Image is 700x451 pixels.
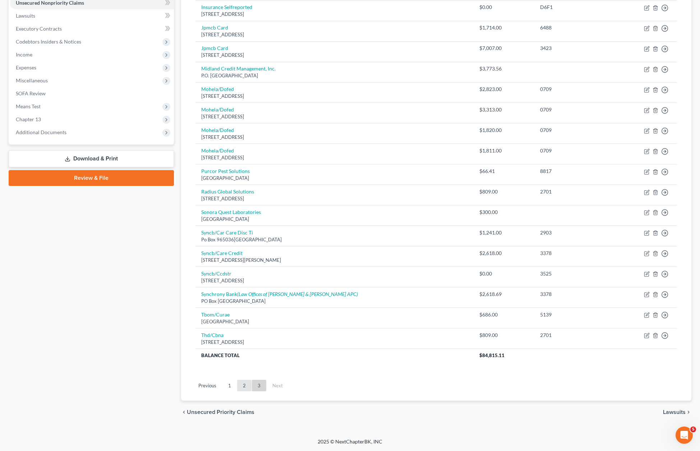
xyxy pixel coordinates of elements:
[540,86,607,93] div: 0709
[201,270,231,277] a: Syncb/Ccdstr
[201,24,228,31] a: Jpmcb Card
[201,72,468,79] div: P.O. [GEOGRAPHIC_DATA]
[201,209,261,215] a: Sonora Quest Laboratories
[201,31,468,38] div: [STREET_ADDRESS]
[201,86,234,92] a: Mohela/Dofed
[690,427,696,432] span: 5
[479,86,529,93] div: $2,823.00
[201,106,234,113] a: Mohela/Dofed
[201,147,234,154] a: Mohela/Dofed
[663,409,691,415] button: Lawsuits chevron_right
[540,24,607,31] div: 6488
[201,257,468,264] div: [STREET_ADDRESS][PERSON_NAME]
[201,4,252,10] a: Insurance Selfreported
[222,380,237,391] a: 1
[479,127,529,134] div: $1,820.00
[201,339,468,346] div: [STREET_ADDRESS]
[201,195,468,202] div: [STREET_ADDRESS]
[181,409,254,415] button: chevron_left Unsecured Priority Claims
[16,90,46,96] span: SOFA Review
[540,311,607,318] div: 5139
[16,38,81,45] span: Codebtors Insiders & Notices
[201,250,243,256] a: Syncb/Care Credit
[16,77,48,83] span: Miscellaneous
[16,64,36,70] span: Expenses
[201,332,224,338] a: Thd/Cbna
[540,291,607,298] div: 3378
[201,65,276,72] a: Midland Credit Management, Inc.
[16,13,35,19] span: Lawsuits
[16,129,66,135] span: Additional Documents
[237,291,358,297] i: (Law Offices of [PERSON_NAME] & [PERSON_NAME] APC)
[479,352,505,358] span: $84,815.11
[201,168,250,174] a: Purcor Pest Solutions
[540,332,607,339] div: 2701
[201,113,468,120] div: [STREET_ADDRESS]
[663,409,686,415] span: Lawsuits
[237,380,252,391] a: 2
[479,4,529,11] div: $0.00
[479,65,529,72] div: $3,773.56
[201,134,468,141] div: [STREET_ADDRESS]
[479,291,529,298] div: $2,618.69
[479,209,529,216] div: $300.00
[479,311,529,318] div: $686.00
[16,26,62,32] span: Executory Contracts
[479,168,529,175] div: $66.41
[201,236,468,243] div: Po Box 965036[GEOGRAPHIC_DATA]
[201,216,468,223] div: [GEOGRAPHIC_DATA]
[16,51,32,58] span: Income
[540,188,607,195] div: 2701
[201,229,253,236] a: Syncb/Car Care Disc Ti
[201,277,468,284] div: [STREET_ADDRESS]
[479,45,529,52] div: $7,007.00
[540,45,607,52] div: 3423
[686,409,691,415] i: chevron_right
[479,270,529,277] div: $0.00
[252,380,266,391] a: 3
[201,93,468,100] div: [STREET_ADDRESS]
[16,103,41,109] span: Means Test
[540,127,607,134] div: 0709
[201,45,228,51] a: Jpmcb Card
[193,380,222,391] a: Previous
[201,311,230,318] a: Tbom/Curae
[676,427,693,444] iframe: Intercom live chat
[540,4,607,11] div: D6F1
[201,127,234,133] a: Mohela/Dofed
[201,298,468,305] div: PO Box [GEOGRAPHIC_DATA]
[479,250,529,257] div: $2,618.00
[187,409,254,415] span: Unsecured Priority Claims
[540,229,607,236] div: 2903
[540,250,607,257] div: 3378
[16,116,41,122] span: Chapter 13
[145,438,555,451] div: 2025 © NextChapterBK, INC
[201,11,468,18] div: [STREET_ADDRESS]
[540,270,607,277] div: 3525
[10,9,174,22] a: Lawsuits
[479,188,529,195] div: $809.00
[201,154,468,161] div: [STREET_ADDRESS]
[479,147,529,154] div: $1,811.00
[479,24,529,31] div: $1,714.00
[201,291,358,297] a: Synchrony Bank(Law Offices of [PERSON_NAME] & [PERSON_NAME] APC)
[201,175,468,182] div: [GEOGRAPHIC_DATA]
[201,318,468,325] div: [GEOGRAPHIC_DATA]
[201,52,468,59] div: [STREET_ADDRESS]
[9,150,174,167] a: Download & Print
[540,106,607,113] div: 0709
[10,22,174,35] a: Executory Contracts
[479,332,529,339] div: $809.00
[479,229,529,236] div: $1,241.00
[201,188,254,195] a: Radius Global Solutions
[181,409,187,415] i: chevron_left
[540,147,607,154] div: 0709
[9,170,174,186] a: Review & File
[479,106,529,113] div: $3,313.00
[540,168,607,175] div: 8817
[10,87,174,100] a: SOFA Review
[195,349,474,362] th: Balance Total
